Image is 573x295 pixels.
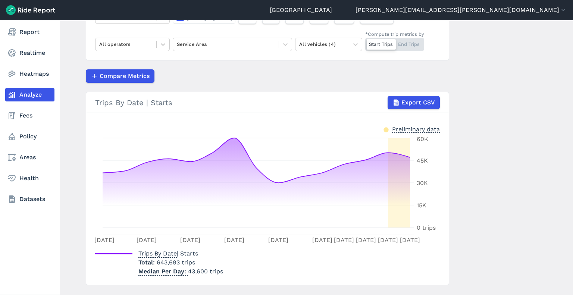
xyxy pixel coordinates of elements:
[417,157,428,164] tspan: 45K
[95,96,440,109] div: Trips By Date | Starts
[5,67,54,81] a: Heatmaps
[334,236,354,244] tspan: [DATE]
[400,236,420,244] tspan: [DATE]
[392,125,440,133] div: Preliminary data
[401,98,435,107] span: Export CSV
[270,6,332,15] a: [GEOGRAPHIC_DATA]
[137,236,157,244] tspan: [DATE]
[5,25,54,39] a: Report
[417,202,426,209] tspan: 15K
[138,267,223,276] p: 43,600 trips
[100,72,150,81] span: Compare Metrics
[356,236,376,244] tspan: [DATE]
[5,46,54,60] a: Realtime
[417,179,428,186] tspan: 30K
[365,31,424,38] div: *Compute trip metrics by
[86,69,154,83] button: Compare Metrics
[378,236,398,244] tspan: [DATE]
[180,236,200,244] tspan: [DATE]
[5,172,54,185] a: Health
[312,236,332,244] tspan: [DATE]
[138,250,198,257] span: | Starts
[157,259,195,266] span: 643,693 trips
[388,96,440,109] button: Export CSV
[138,266,188,276] span: Median Per Day
[417,135,428,142] tspan: 60K
[138,248,177,258] span: Trips By Date
[268,236,288,244] tspan: [DATE]
[5,192,54,206] a: Datasets
[5,130,54,143] a: Policy
[5,151,54,164] a: Areas
[417,224,436,231] tspan: 0 trips
[356,6,567,15] button: [PERSON_NAME][EMAIL_ADDRESS][PERSON_NAME][DOMAIN_NAME]
[94,236,115,244] tspan: [DATE]
[5,88,54,101] a: Analyze
[5,109,54,122] a: Fees
[224,236,244,244] tspan: [DATE]
[6,5,55,15] img: Ride Report
[138,259,157,266] span: Total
